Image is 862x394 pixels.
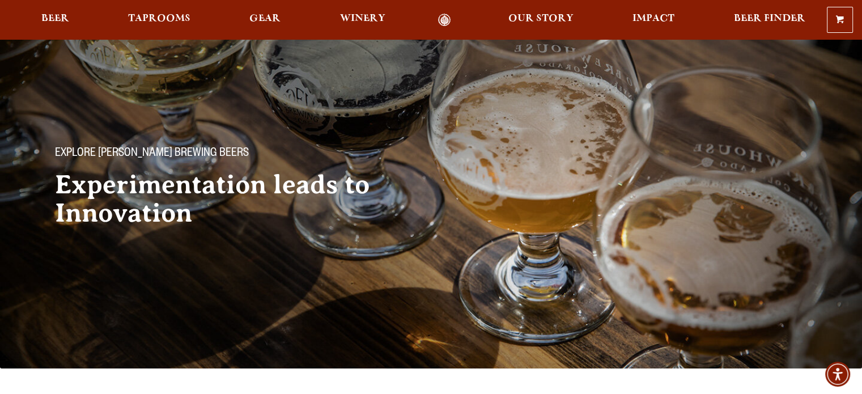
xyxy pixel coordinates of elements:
span: Beer [41,14,69,23]
div: Accessibility Menu [825,362,850,387]
a: Impact [625,14,682,27]
a: Beer Finder [726,14,812,27]
a: Taprooms [121,14,198,27]
span: Our Story [508,14,574,23]
span: Impact [632,14,674,23]
span: Beer Finder [733,14,805,23]
h2: Experimentation leads to Innovation [55,171,409,227]
span: Explore [PERSON_NAME] Brewing Beers [55,147,249,162]
span: Gear [249,14,281,23]
a: Winery [333,14,393,27]
span: Winery [340,14,385,23]
a: Our Story [501,14,581,27]
a: Gear [242,14,288,27]
a: Odell Home [423,14,466,27]
a: Beer [34,14,77,27]
span: Taprooms [128,14,190,23]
